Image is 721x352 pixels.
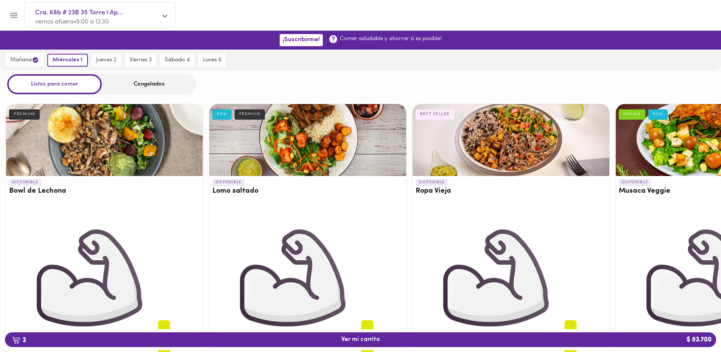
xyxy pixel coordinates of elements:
[10,56,39,64] span: mañana
[283,36,320,44] span: ¡Suscribirme!
[340,35,442,43] p: Comer saludable y ahorrar si es posible!
[212,179,244,186] p: DISPONIBLE
[5,332,716,347] button: 2Ver mi carrito$ 53.700
[160,54,195,67] button: sábado 4
[96,57,117,64] span: jueves 2
[416,187,606,195] h3: Ropa Vieja
[416,179,448,186] p: DISPONIBLE
[5,6,23,25] button: Menu
[165,57,190,64] span: sábado 4
[209,104,406,176] div: Lomo saltado
[53,57,83,64] span: miércoles 1
[7,74,102,94] div: Listos para comer
[6,53,44,67] button: mañana
[129,57,152,64] span: viernes 3
[619,109,645,119] div: VEGGIE
[413,104,609,176] div: Ropa Vieja
[6,104,203,176] div: Bowl de Lechona
[198,54,226,67] button: lunes 6
[47,54,88,67] button: miércoles 1
[677,308,713,344] iframe: Messagebird Livechat Widget
[92,54,121,67] button: jueves 2
[9,179,41,186] p: DISPONIBLE
[35,19,109,25] span: vernos afuera • 9:00 a 12:30
[648,109,668,119] div: NEW
[12,336,20,344] img: cart.png
[416,109,454,119] div: BEST SELLER
[280,34,323,46] button: ¡Suscribirme!
[212,187,403,195] h3: Lomo saltado
[7,335,31,345] b: 2
[35,8,157,18] span: Cra. 68b # 23B 35 Torre 1 Ap...
[102,74,196,94] div: Congelados
[9,187,200,195] h3: Bowl de Lechona
[125,54,156,67] button: viernes 3
[203,57,221,64] span: lunes 6
[341,336,380,343] span: Ver mi carrito
[619,179,651,186] p: DISPONIBLE
[235,109,265,119] div: PREMIUM
[9,109,40,119] div: PREMIUM
[212,109,232,119] div: NEW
